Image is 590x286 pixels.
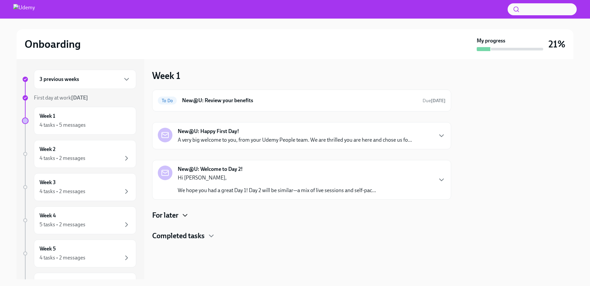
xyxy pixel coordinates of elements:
[71,95,88,101] strong: [DATE]
[34,95,88,101] span: First day at work
[34,70,136,89] div: 3 previous weeks
[431,98,445,104] strong: [DATE]
[40,188,85,195] div: 4 tasks • 2 messages
[178,187,376,194] p: We hope you had a great Day 1! Day 2 will be similar—a mix of live sessions and self-pac...
[25,37,81,51] h2: Onboarding
[158,98,177,103] span: To Do
[40,121,86,129] div: 4 tasks • 5 messages
[40,76,79,83] h6: 3 previous weeks
[152,231,451,241] div: Completed tasks
[178,166,243,173] strong: New@U: Welcome to Day 2!
[152,231,205,241] h4: Completed tasks
[22,140,136,168] a: Week 24 tasks • 2 messages
[152,210,178,220] h4: For later
[22,173,136,201] a: Week 34 tasks • 2 messages
[40,221,85,228] div: 5 tasks • 2 messages
[22,206,136,234] a: Week 45 tasks • 2 messages
[152,70,180,82] h3: Week 1
[13,4,35,15] img: Udemy
[158,95,445,106] a: To DoNew@U: Review your benefitsDue[DATE]
[423,98,445,104] span: October 13th, 2025 11:00
[152,210,451,220] div: For later
[178,174,376,181] p: Hi [PERSON_NAME],
[178,136,412,144] p: A very big welcome to you, from your Udemy People team. We are thrilled you are here and chose us...
[40,278,56,286] h6: Week 6
[40,146,55,153] h6: Week 2
[40,212,56,219] h6: Week 4
[40,112,55,120] h6: Week 1
[423,98,445,104] span: Due
[40,254,85,261] div: 4 tasks • 2 messages
[40,155,85,162] div: 4 tasks • 2 messages
[22,94,136,102] a: First day at work[DATE]
[477,37,505,44] strong: My progress
[22,240,136,267] a: Week 54 tasks • 2 messages
[22,107,136,135] a: Week 14 tasks • 5 messages
[178,128,239,135] strong: New@U: Happy First Day!
[40,179,56,186] h6: Week 3
[40,245,56,252] h6: Week 5
[548,38,565,50] h3: 21%
[182,97,417,104] h6: New@U: Review your benefits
